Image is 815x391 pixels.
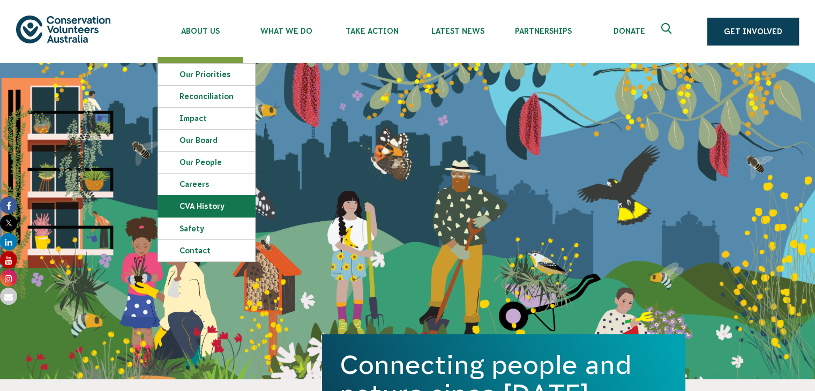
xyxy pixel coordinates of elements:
[655,19,681,44] button: Expand search box Close search box
[586,27,672,35] span: Donate
[329,27,415,35] span: Take Action
[415,27,500,35] span: Latest News
[243,27,329,35] span: What We Do
[16,16,110,43] img: logo.svg
[158,240,255,261] a: Contact
[158,174,255,195] a: Careers
[158,86,255,107] a: Reconciliation
[158,152,255,173] a: Our People
[500,27,586,35] span: Partnerships
[158,130,255,151] a: Our Board
[707,18,799,46] a: Get Involved
[158,218,255,239] a: Safety
[158,108,255,129] a: Impact
[158,64,255,85] a: Our Priorities
[661,23,675,40] span: Expand search box
[158,195,255,217] a: CVA history
[158,27,243,35] span: About Us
